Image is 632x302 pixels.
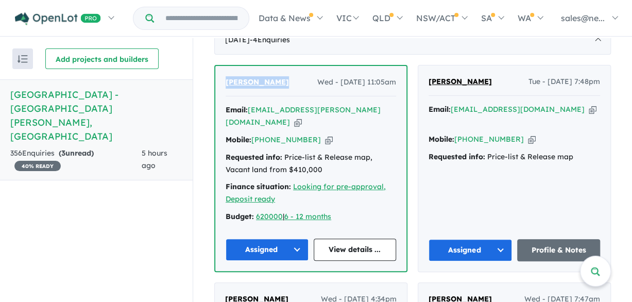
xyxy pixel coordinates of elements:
strong: Email: [429,105,451,114]
strong: Requested info: [429,152,485,161]
div: Price-list & Release map [429,151,600,163]
img: sort.svg [18,55,28,63]
span: Tue - [DATE] 7:48pm [528,76,600,88]
span: Wed - [DATE] 11:05am [317,76,396,89]
strong: Finance situation: [226,182,291,191]
button: Assigned [429,239,512,261]
a: [EMAIL_ADDRESS][DOMAIN_NAME] [451,105,585,114]
strong: Mobile: [429,135,454,144]
a: 6 - 12 months [284,212,331,221]
a: Profile & Notes [517,239,601,261]
a: [EMAIL_ADDRESS][PERSON_NAME][DOMAIN_NAME] [226,105,381,127]
a: 620000 [256,212,283,221]
span: sales@ne... [561,13,605,23]
strong: Mobile: [226,135,251,144]
span: [PERSON_NAME] [226,77,289,87]
span: 40 % READY [14,161,61,171]
span: [PERSON_NAME] [429,77,492,86]
button: Add projects and builders [45,48,159,69]
strong: Requested info: [226,153,282,162]
strong: Budget: [226,212,254,221]
span: 3 [61,148,65,158]
button: Copy [528,134,536,145]
h5: [GEOGRAPHIC_DATA] - [GEOGRAPHIC_DATA][PERSON_NAME] , [GEOGRAPHIC_DATA] [10,88,182,143]
strong: Email: [226,105,248,114]
a: [PERSON_NAME] [429,76,492,88]
span: - 4 Enquir ies [250,35,290,44]
div: [DATE] [214,26,611,55]
div: 356 Enquir ies [10,147,142,172]
img: Openlot PRO Logo White [15,12,101,25]
a: [PERSON_NAME] [226,76,289,89]
a: View details ... [314,239,397,261]
a: [PHONE_NUMBER] [251,135,321,144]
a: Looking for pre-approval, Deposit ready [226,182,386,204]
strong: ( unread) [59,148,94,158]
div: Price-list & Release map, Vacant land from $410,000 [226,152,396,176]
div: | [226,211,396,223]
button: Copy [589,104,596,115]
a: [PHONE_NUMBER] [454,135,524,144]
button: Copy [294,117,302,128]
button: Assigned [226,239,309,261]
input: Try estate name, suburb, builder or developer [156,7,247,29]
span: 5 hours ago [142,148,167,170]
button: Copy [325,135,333,145]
